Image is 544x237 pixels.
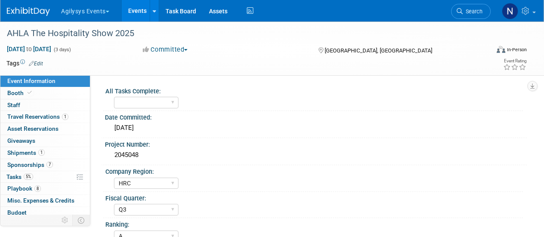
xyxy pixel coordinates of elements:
a: Staff [0,99,90,111]
span: 1 [38,149,45,156]
img: Format-Inperson.png [497,46,505,53]
td: Personalize Event Tab Strip [58,215,73,226]
div: Event Rating [503,59,526,63]
a: Shipments1 [0,147,90,159]
a: Playbook8 [0,183,90,194]
div: Company Region: [105,165,523,176]
div: Ranking: [105,218,523,229]
span: to [25,46,33,52]
span: 7 [46,161,53,168]
span: Budget [7,209,27,216]
a: Edit [29,61,43,67]
span: 8 [34,185,41,192]
div: Fiscal Quarter: [105,192,523,203]
span: Search [463,8,483,15]
span: (3 days) [53,47,71,52]
a: Asset Reservations [0,123,90,135]
span: [GEOGRAPHIC_DATA], [GEOGRAPHIC_DATA] [325,47,432,54]
span: 1 [62,114,68,120]
img: ExhibitDay [7,7,50,16]
div: [DATE] [111,121,520,135]
span: Giveaways [7,137,35,144]
span: Sponsorships [7,161,53,168]
span: Travel Reservations [7,113,68,120]
span: Tasks [6,173,33,180]
span: Asset Reservations [7,125,58,132]
button: Committed [140,45,191,54]
span: [DATE] [DATE] [6,45,52,53]
div: Event Format [451,45,527,58]
div: Project Number: [105,138,527,149]
div: In-Person [507,46,527,53]
div: AHLA The Hospitality Show 2025 [4,26,483,41]
a: Search [451,4,491,19]
a: Budget [0,207,90,219]
td: Tags [6,59,43,68]
span: Event Information [7,77,55,84]
a: Booth [0,87,90,99]
div: All Tasks Complete: [105,85,523,95]
span: Misc. Expenses & Credits [7,197,74,204]
div: Date Committed: [105,111,527,122]
span: 5% [24,173,33,180]
a: Giveaways [0,135,90,147]
span: Playbook [7,185,41,192]
span: Shipments [7,149,45,156]
span: Booth [7,89,34,96]
td: Toggle Event Tabs [73,215,90,226]
i: Booth reservation complete [28,90,32,95]
img: Natalie Morin [502,3,518,19]
span: Staff [7,102,20,108]
div: 2045048 [111,148,520,162]
a: Tasks5% [0,171,90,183]
a: Event Information [0,75,90,87]
a: Misc. Expenses & Credits [0,195,90,206]
a: Sponsorships7 [0,159,90,171]
a: Travel Reservations1 [0,111,90,123]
